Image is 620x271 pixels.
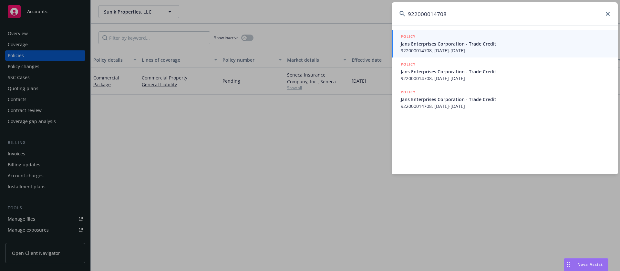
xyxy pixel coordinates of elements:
[564,258,608,271] button: Nova Assist
[401,75,610,82] span: 922000014708, [DATE]-[DATE]
[401,33,416,40] h5: POLICY
[564,258,572,271] div: Drag to move
[392,57,618,85] a: POLICYJans Enterprises Corporation - Trade Credit922000014708, [DATE]-[DATE]
[401,68,610,75] span: Jans Enterprises Corporation - Trade Credit
[392,30,618,57] a: POLICYJans Enterprises Corporation - Trade Credit922000014708, [DATE]-[DATE]
[577,262,603,267] span: Nova Assist
[392,85,618,113] a: POLICYJans Enterprises Corporation - Trade Credit922000014708, [DATE]-[DATE]
[401,40,610,47] span: Jans Enterprises Corporation - Trade Credit
[401,61,416,68] h5: POLICY
[401,89,416,95] h5: POLICY
[401,96,610,103] span: Jans Enterprises Corporation - Trade Credit
[401,103,610,109] span: 922000014708, [DATE]-[DATE]
[392,2,618,26] input: Search...
[401,47,610,54] span: 922000014708, [DATE]-[DATE]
